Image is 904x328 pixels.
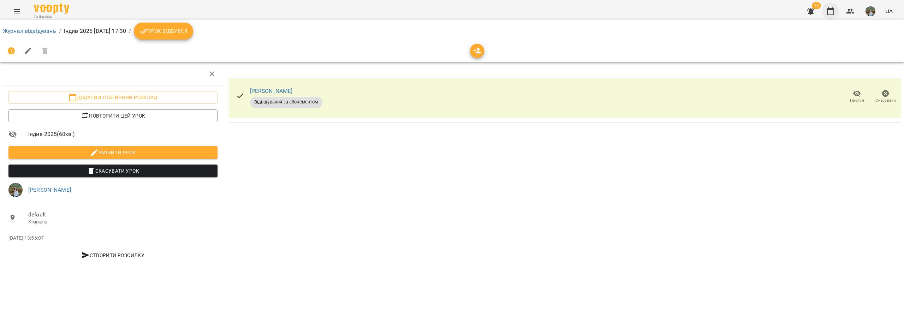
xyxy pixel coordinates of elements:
button: Скасувати Урок [8,165,218,177]
img: 3d28a0deb67b6f5672087bb97ef72b32.jpg [8,183,23,197]
span: default [28,210,218,219]
button: Скасувати [871,87,900,107]
span: 16 [812,2,821,9]
p: індив 2025 [DATE] 17:30 [64,27,126,35]
span: Скасувати [875,97,896,103]
nav: breadcrumb [3,23,901,40]
span: Скасувати Урок [14,167,212,175]
button: Створити розсилку [8,249,218,262]
span: Прогул [850,97,864,103]
li: / [59,27,61,35]
a: [PERSON_NAME] [28,186,71,193]
li: / [129,27,131,35]
span: For Business [34,14,69,19]
button: Menu [8,3,25,20]
span: Урок відбувся [139,27,188,35]
p: [DATE] 13:56:07 [8,235,218,242]
span: індив 2025 ( 60 хв. ) [28,130,218,138]
img: Voopty Logo [34,4,69,14]
span: Повторити цей урок [14,112,212,120]
span: Змінити урок [14,148,212,157]
a: Журнал відвідувань [3,28,56,34]
span: Додати в статичний розклад [14,93,212,102]
img: 3d28a0deb67b6f5672087bb97ef72b32.jpg [866,6,875,16]
button: Прогул [843,87,871,107]
button: UA [882,5,896,18]
p: Кімната [28,219,218,226]
span: Відвідування за абонементом [250,99,322,105]
button: Додати в статичний розклад [8,91,218,104]
button: Повторити цей урок [8,109,218,122]
a: [PERSON_NAME] [250,88,293,94]
span: UA [885,7,893,15]
span: Створити розсилку [11,251,215,260]
button: Змінити урок [8,146,218,159]
button: Урок відбувся [134,23,193,40]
